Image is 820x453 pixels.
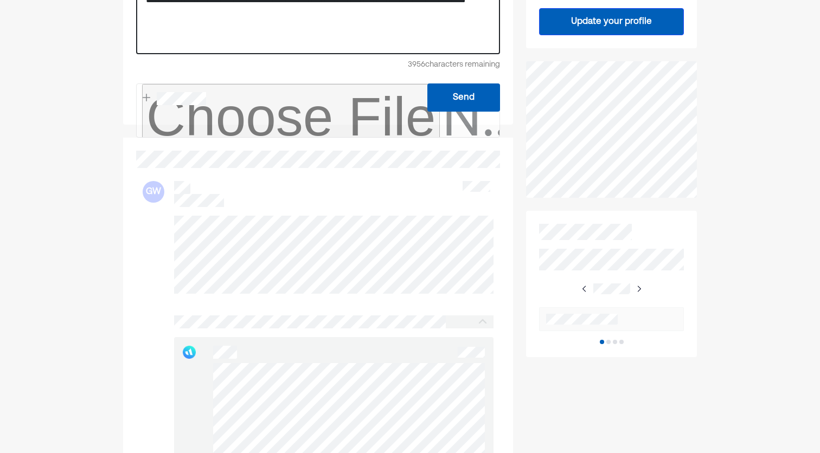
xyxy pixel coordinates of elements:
div: 3956 characters remaining [136,59,501,70]
img: right-arrow [580,284,589,293]
button: Update your profile [539,8,684,35]
button: Send [427,83,500,112]
div: GW [143,181,164,203]
img: right-arrow [635,284,643,293]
